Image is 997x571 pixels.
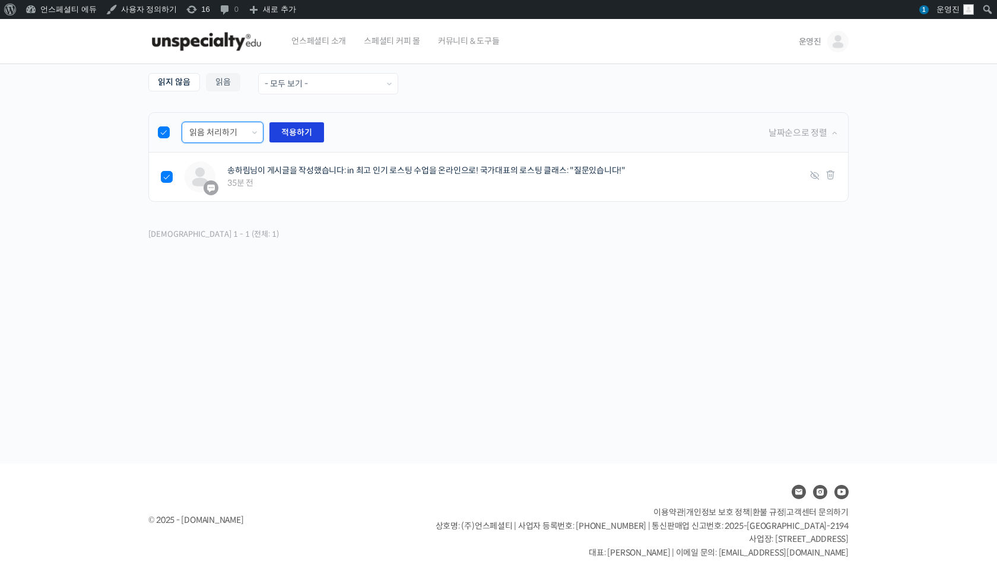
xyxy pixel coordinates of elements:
[799,36,821,47] span: 운영진
[786,507,849,518] span: 고객센터 문의하기
[285,19,352,64] a: 언스페셜티 소개
[185,161,215,192] img: 프로필 사진
[183,394,198,404] span: 설정
[227,165,625,176] a: 송하림님이 게시글을 작성했습니다: in 최고 인기 로스팅 수업을 온라인으로! 국가대표의 로스팅 클래스: "질문있습니다!"
[148,226,279,242] p: [DEMOGRAPHIC_DATA] 1 - 1 (전체: 1)
[364,18,420,64] span: 스페셜티 커피 몰
[148,73,200,91] a: 읽지 않음
[153,376,228,406] a: 설정
[802,169,836,185] div: |
[148,512,406,528] div: © 2025 - [DOMAIN_NAME]
[686,507,750,518] a: 개인정보 보호 정책
[653,507,684,518] a: 이용약관
[78,376,153,406] a: 대화
[4,376,78,406] a: 홈
[148,73,240,94] nav: Sub Menu
[919,5,929,14] span: 1
[206,73,240,91] a: 읽음
[291,18,346,64] span: 언스페셜티 소개
[438,18,500,64] span: 커뮤니티 & 도구들
[769,124,839,141] div: 날짜순으로 정렬
[37,394,45,404] span: 홈
[752,507,785,518] a: 환불 규정
[269,122,324,142] input: 적용하기
[358,19,426,64] a: 스페셜티 커피 몰
[109,395,123,404] span: 대화
[432,19,506,64] a: 커뮤니티 & 도구들
[830,125,839,141] a: Oldest First
[799,19,849,64] a: 운영진
[436,506,849,559] p: | | | 상호명: (주)언스페셜티 | 사업자 등록번호: [PHONE_NUMBER] | 통신판매업 신고번호: 2025-[GEOGRAPHIC_DATA]-2194 사업장: [ST...
[227,177,802,189] span: 35분 전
